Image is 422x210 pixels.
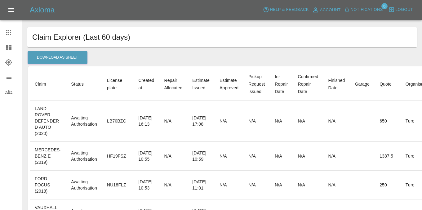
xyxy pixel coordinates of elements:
td: NU18FLZ [102,171,134,199]
td: N/A [270,101,293,142]
td: N/A [293,101,323,142]
td: N/A [243,142,270,171]
th: Status [66,68,102,101]
td: 250 [375,171,401,199]
th: Created at [134,68,159,101]
td: [DATE] 11:01 [187,171,215,199]
span: Account [320,7,341,14]
td: Awaiting Authorisation [66,101,102,142]
td: N/A [323,171,350,199]
th: Estimate Issued [187,68,215,101]
td: N/A [270,171,293,199]
td: N/A [215,171,243,199]
td: 650 [375,101,401,142]
td: N/A [159,142,187,171]
th: Garage [350,68,375,101]
td: N/A [323,101,350,142]
th: In-Repair Date [270,68,293,101]
span: Notifications [351,6,383,13]
a: Account [310,5,342,15]
td: [DATE] 10:59 [187,142,215,171]
th: Repair Allocated [159,68,187,101]
td: HF19FSZ [102,142,134,171]
td: N/A [243,171,270,199]
th: License plate [102,68,134,101]
button: Logout [387,5,415,15]
td: LAND ROVER DEFENDER D AUTO (2020) [30,101,66,142]
h1: Claim Explorer (Last 60 days) [32,32,412,42]
td: [DATE] 16:13 [134,101,159,142]
button: Help & Feedback [261,5,310,15]
span: 6 [381,3,388,9]
td: 1387.5 [375,142,401,171]
td: N/A [215,142,243,171]
td: N/A [323,142,350,171]
th: Pickup Request Issued [243,68,270,101]
th: Finished Date [323,68,350,101]
td: Awaiting Authorisation [66,171,102,199]
th: Claim [30,68,66,101]
td: N/A [159,171,187,199]
span: Help & Feedback [270,6,309,13]
button: Open drawer [4,2,19,17]
td: N/A [159,101,187,142]
td: MERCEDES-BENZ E (2019) [30,142,66,171]
th: Quote [375,68,401,101]
button: Download As Sheet [28,51,87,64]
td: N/A [243,101,270,142]
td: [DATE] 10:55 [134,142,159,171]
td: [DATE] 17:08 [187,101,215,142]
td: LB70BZC [102,101,134,142]
button: Notifications [342,5,384,15]
td: FORD FOCUS (2018) [30,171,66,199]
td: N/A [270,142,293,171]
td: N/A [293,171,323,199]
h5: Axioma [30,5,55,15]
th: Confirmed Repair Date [293,68,323,101]
td: N/A [215,101,243,142]
span: Logout [395,6,413,13]
td: [DATE] 10:53 [134,171,159,199]
td: N/A [293,142,323,171]
td: Awaiting Authorisation [66,142,102,171]
th: Estimate Approved [215,68,243,101]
